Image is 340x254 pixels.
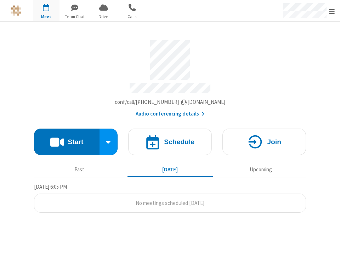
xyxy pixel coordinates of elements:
button: Copy my meeting room linkCopy my meeting room link [115,98,226,106]
h4: Join [267,138,281,145]
h4: Start [68,138,83,145]
button: [DATE] [127,163,213,176]
span: [DATE] 6:05 PM [34,183,67,190]
img: iotum.​ucaas.​tech [11,5,21,16]
h4: Schedule [164,138,194,145]
button: Past [37,163,122,176]
button: Schedule [128,129,212,155]
button: Upcoming [218,163,304,176]
span: No meetings scheduled [DATE] [136,200,204,206]
section: Account details [34,35,306,118]
span: Copy my meeting room link [115,99,226,105]
span: Calls [119,13,146,20]
section: Today's Meetings [34,183,306,213]
button: Start [34,129,100,155]
span: Drive [90,13,117,20]
span: Meet [33,13,59,20]
span: Team Chat [62,13,88,20]
iframe: Chat [322,236,335,249]
button: Join [222,129,306,155]
button: Audio conferencing details [136,110,205,118]
div: Start conference options [100,129,118,155]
